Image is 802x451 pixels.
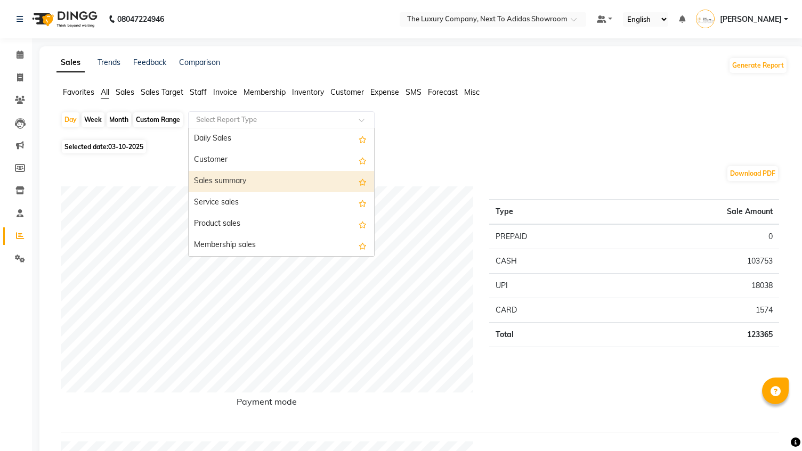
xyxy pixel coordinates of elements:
[56,53,85,72] a: Sales
[730,58,787,73] button: Generate Report
[116,87,134,97] span: Sales
[189,192,374,214] div: Service sales
[359,218,367,231] span: Add this report to Favorites List
[61,397,473,411] h6: Payment mode
[489,323,614,347] td: Total
[727,166,778,181] button: Download PDF
[133,112,183,127] div: Custom Range
[614,323,779,347] td: 123365
[614,249,779,274] td: 103753
[489,274,614,298] td: UPI
[63,87,94,97] span: Favorites
[188,128,375,257] ng-dropdown-panel: Options list
[696,10,715,28] img: MADHU SHARMA
[27,4,100,34] img: logo
[189,128,374,150] div: Daily Sales
[464,87,480,97] span: Misc
[108,143,143,151] span: 03-10-2025
[370,87,399,97] span: Expense
[489,200,614,225] th: Type
[330,87,364,97] span: Customer
[614,224,779,249] td: 0
[489,224,614,249] td: PREPAID
[614,298,779,323] td: 1574
[428,87,458,97] span: Forecast
[189,171,374,192] div: Sales summary
[359,175,367,188] span: Add this report to Favorites List
[117,4,164,34] b: 08047224946
[489,298,614,323] td: CARD
[189,150,374,171] div: Customer
[292,87,324,97] span: Inventory
[179,58,220,67] a: Comparison
[133,58,166,67] a: Feedback
[614,274,779,298] td: 18038
[107,112,131,127] div: Month
[359,239,367,252] span: Add this report to Favorites List
[406,87,422,97] span: SMS
[62,140,146,153] span: Selected date:
[213,87,237,97] span: Invoice
[244,87,286,97] span: Membership
[189,235,374,256] div: Membership sales
[82,112,104,127] div: Week
[189,214,374,235] div: Product sales
[98,58,120,67] a: Trends
[720,14,782,25] span: [PERSON_NAME]
[359,196,367,209] span: Add this report to Favorites List
[62,112,79,127] div: Day
[359,154,367,167] span: Add this report to Favorites List
[141,87,183,97] span: Sales Target
[101,87,109,97] span: All
[489,249,614,274] td: CASH
[614,200,779,225] th: Sale Amount
[190,87,207,97] span: Staff
[359,133,367,145] span: Add this report to Favorites List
